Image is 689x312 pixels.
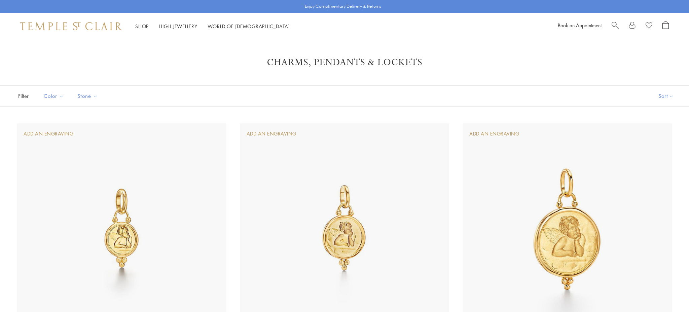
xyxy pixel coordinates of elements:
a: Open Shopping Bag [662,21,669,31]
button: Stone [72,88,103,104]
button: Color [39,88,69,104]
a: Search [612,21,619,31]
a: World of [DEMOGRAPHIC_DATA]World of [DEMOGRAPHIC_DATA] [208,23,290,30]
div: Add An Engraving [24,130,73,138]
span: Stone [74,92,103,100]
a: High JewelleryHigh Jewellery [159,23,197,30]
h1: Charms, Pendants & Lockets [27,56,662,69]
div: Add An Engraving [469,130,519,138]
a: ShopShop [135,23,149,30]
a: View Wishlist [646,21,652,31]
span: Color [40,92,69,100]
p: Enjoy Complimentary Delivery & Returns [305,3,381,10]
img: Temple St. Clair [20,22,122,30]
a: Book an Appointment [558,22,602,29]
nav: Main navigation [135,22,290,31]
button: Show sort by [643,86,689,106]
div: Add An Engraving [247,130,296,138]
